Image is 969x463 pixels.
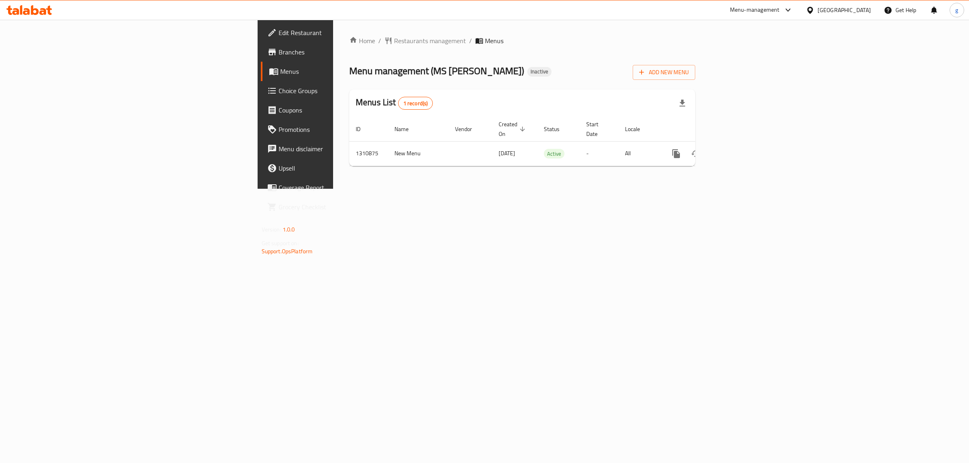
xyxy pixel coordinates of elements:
a: Choice Groups [261,81,419,100]
span: 1 record(s) [399,100,433,107]
span: 1.0.0 [283,224,295,235]
button: Change Status [686,144,705,163]
h2: Menus List [356,96,433,110]
span: Active [544,149,564,159]
span: Grocery Checklist [279,202,413,212]
span: Edit Restaurant [279,28,413,38]
span: [DATE] [499,148,515,159]
button: more [667,144,686,163]
span: Menus [485,36,503,46]
div: Inactive [527,67,552,77]
span: Vendor [455,124,482,134]
div: [GEOGRAPHIC_DATA] [818,6,871,15]
span: Inactive [527,68,552,75]
span: Coupons [279,105,413,115]
td: - [580,141,619,166]
td: All [619,141,660,166]
span: Version: [262,224,281,235]
li: / [469,36,472,46]
span: Menus [280,67,413,76]
a: Branches [261,42,419,62]
a: Menu disclaimer [261,139,419,159]
a: Support.OpsPlatform [262,246,313,257]
div: Menu-management [730,5,780,15]
a: Coupons [261,100,419,120]
a: Grocery Checklist [261,197,419,217]
span: Choice Groups [279,86,413,96]
a: Restaurants management [384,36,466,46]
a: Promotions [261,120,419,139]
span: Add New Menu [639,67,689,77]
nav: breadcrumb [349,36,695,46]
span: Created On [499,119,528,139]
span: g [955,6,958,15]
div: Total records count [398,97,433,110]
a: Upsell [261,159,419,178]
span: Promotions [279,125,413,134]
span: Locale [625,124,650,134]
span: Menu disclaimer [279,144,413,154]
span: Coverage Report [279,183,413,192]
a: Edit Restaurant [261,23,419,42]
table: enhanced table [349,117,751,166]
th: Actions [660,117,751,142]
span: Menu management ( MS [PERSON_NAME] ) [349,62,524,80]
div: Export file [673,94,692,113]
span: Name [394,124,419,134]
span: Start Date [586,119,609,139]
a: Coverage Report [261,178,419,197]
span: Branches [279,47,413,57]
span: Restaurants management [394,36,466,46]
a: Menus [261,62,419,81]
span: ID [356,124,371,134]
span: Upsell [279,163,413,173]
span: Get support on: [262,238,299,248]
button: Add New Menu [633,65,695,80]
span: Status [544,124,570,134]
